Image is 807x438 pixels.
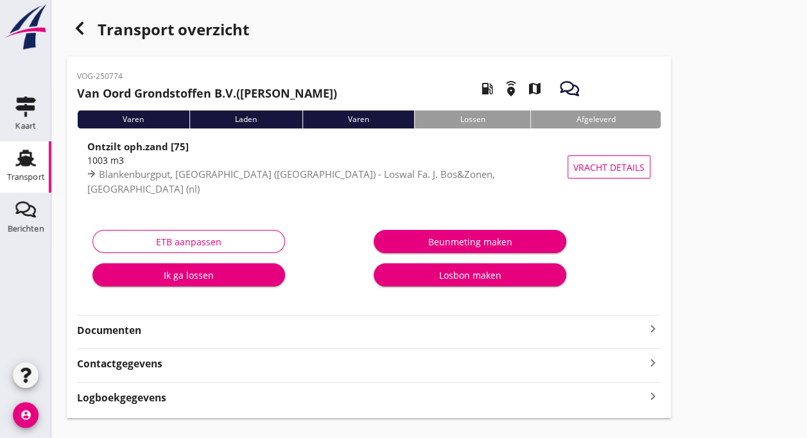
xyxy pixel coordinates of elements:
strong: Contactgegevens [77,356,162,371]
strong: Logboekgegevens [77,390,166,405]
i: account_circle [13,402,39,428]
div: Transport [7,173,45,181]
div: Kaart [15,121,36,130]
div: Afgeleverd [530,110,661,128]
button: ETB aanpassen [92,230,285,253]
div: Varen [77,110,189,128]
button: Beunmeting maken [374,230,566,253]
button: Losbon maken [374,263,566,286]
i: keyboard_arrow_right [645,388,661,405]
div: Beunmeting maken [384,235,556,249]
div: Ik ga lossen [103,268,275,282]
span: Blankenburgput, [GEOGRAPHIC_DATA] ([GEOGRAPHIC_DATA]) - Loswal Fa. J. Bos&Zonen, [GEOGRAPHIC_DATA... [87,168,495,195]
div: 1003 m3 [87,153,573,167]
strong: Ontzilt oph.zand [75] [87,140,189,153]
span: Vracht details [573,161,645,174]
i: keyboard_arrow_right [645,321,661,337]
div: Varen [302,110,415,128]
button: Vracht details [568,155,650,179]
div: Losbon maken [384,268,556,282]
div: Lossen [414,110,530,128]
strong: Documenten [77,323,645,338]
div: Transport overzicht [67,15,671,46]
img: logo-small.a267ee39.svg [3,3,49,51]
div: ETB aanpassen [103,235,274,249]
p: VOG-250774 [77,71,337,82]
a: Ontzilt oph.zand [75]1003 m3Blankenburgput, [GEOGRAPHIC_DATA] ([GEOGRAPHIC_DATA]) - Loswal Fa. J.... [77,139,661,195]
button: Ik ga lossen [92,263,285,286]
i: emergency_share [493,71,529,107]
i: map [516,71,552,107]
strong: Van Oord Grondstoffen B.V. [77,85,236,101]
i: keyboard_arrow_right [645,354,661,371]
div: Berichten [8,224,44,232]
div: Laden [189,110,302,128]
i: local_gas_station [469,71,505,107]
h2: ([PERSON_NAME]) [77,85,337,102]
